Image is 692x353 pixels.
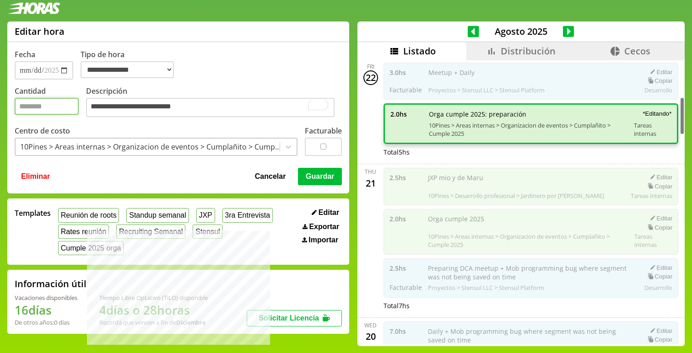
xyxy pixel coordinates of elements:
div: 10Pines > Areas internas > Organizacion de eventos > Cumplañito > Cumple 2025 [20,142,281,152]
button: JXP [196,208,215,222]
span: Agosto 2025 [479,25,563,37]
div: Total 7 hs [384,301,679,310]
div: Tiempo Libre Optativo (TiLO) disponible [99,294,208,302]
div: De otros años: 0 días [15,318,77,326]
label: Facturable [305,126,342,136]
label: Descripción [86,86,342,119]
h1: 4 días o 28 horas [99,302,208,318]
div: 22 [363,70,378,85]
div: 20 [363,329,378,344]
h1: Editar hora [15,25,65,37]
button: Editar [309,208,342,217]
label: Fecha [15,49,35,59]
button: Rates reunión [58,225,109,239]
h2: Información útil [15,278,86,290]
div: 21 [363,176,378,190]
button: 3ra Entrevista [222,208,273,222]
button: Reunión de roots [58,208,119,222]
b: Diciembre [176,318,205,326]
div: Vacaciones disponibles [15,294,77,302]
button: Exportar [300,222,342,231]
div: Thu [365,168,376,176]
span: Solicitar Licencia [259,314,319,322]
h1: 16 días [15,302,77,318]
button: Cumple 2025 orga [58,241,124,255]
textarea: To enrich screen reader interactions, please activate Accessibility in Grammarly extension settings [86,98,335,117]
label: Centro de costo [15,126,70,136]
button: Recruiting Semanal [116,225,185,239]
span: Importar [308,236,338,244]
button: Solicitar Licencia [247,310,342,326]
button: Eliminar [18,168,53,185]
span: Exportar [309,223,339,231]
select: Tipo de hora [81,61,174,78]
span: Listado [403,45,436,57]
div: Wed [364,321,377,329]
span: Templates [15,208,51,218]
button: Guardar [298,168,342,185]
img: logotipo [7,2,60,14]
button: Standup semanal [126,208,189,222]
div: Total 5 hs [384,148,679,156]
span: Editar [319,209,339,217]
button: Cancelar [252,168,289,185]
input: Cantidad [15,98,79,115]
div: scrollable content [357,60,685,345]
label: Cantidad [15,86,86,119]
div: Fri [367,63,374,70]
span: Cecos [624,45,650,57]
span: Distribución [501,45,556,57]
label: Tipo de hora [81,49,181,80]
button: Stensul [193,225,222,239]
div: Recordá que vencen a fin de [99,318,208,326]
